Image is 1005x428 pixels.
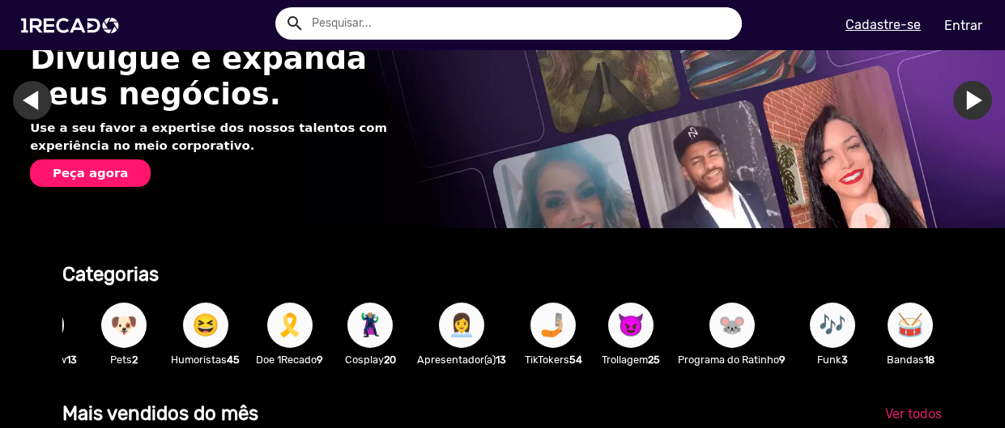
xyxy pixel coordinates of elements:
[617,303,645,348] span: 😈
[522,352,584,367] p: TikTokers
[417,352,506,367] p: Apresentador(a)
[448,303,475,348] span: 👩‍💼
[648,354,660,366] b: 25
[356,303,384,348] span: 🦹🏼‍♀️
[879,352,941,367] p: Bandas
[339,352,401,367] p: Cosplay
[267,303,313,348] button: 🎗️
[276,303,304,348] span: 🎗️
[285,14,304,33] mat-icon: Example home icon
[132,354,138,366] b: 2
[110,303,138,348] span: 🐶
[62,263,159,286] b: Categorias
[171,352,240,367] p: Humoristas
[678,352,786,367] p: Programa do Ratinho
[934,11,993,40] a: Entrar
[300,7,742,40] input: Pesquisar...
[600,352,662,367] p: Trollagem
[183,303,228,348] button: 😆
[779,354,786,366] b: 9
[30,40,432,112] h1: Divulgue e expanda seus negócios.
[384,354,396,366] b: 20
[539,303,567,348] span: 🤳🏼
[93,352,155,367] p: Pets
[62,402,258,425] b: Mais vendidos do mês
[845,17,921,32] u: Cadastre-se
[227,354,240,366] b: 45
[530,303,576,348] button: 🤳🏼
[924,354,935,366] b: 18
[347,303,393,348] button: 🦹🏼‍♀️
[709,303,755,348] button: 🐭
[13,81,52,120] a: Ir para o slide anterior
[953,81,992,120] a: Ir para o próximo slide
[608,303,654,348] button: 😈
[569,354,582,366] b: 54
[885,406,942,422] span: Ver todos
[192,303,219,348] span: 😆
[30,159,151,188] button: Peça agora
[810,303,855,348] button: 🎶
[439,303,484,348] button: 👩‍💼
[896,303,924,348] span: 🥁
[256,352,323,367] p: Doe 1Recado
[66,354,77,366] b: 13
[101,303,147,348] button: 🐶
[496,354,506,366] b: 13
[317,354,323,366] b: 9
[279,8,308,36] button: Example home icon
[841,354,848,366] b: 3
[802,352,863,367] p: Funk
[888,303,933,348] button: 🥁
[718,303,746,348] span: 🐭
[819,303,846,348] span: 🎶
[30,119,432,155] p: Use a seu favor a expertise dos nossos talentos com experiência no meio corporativo.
